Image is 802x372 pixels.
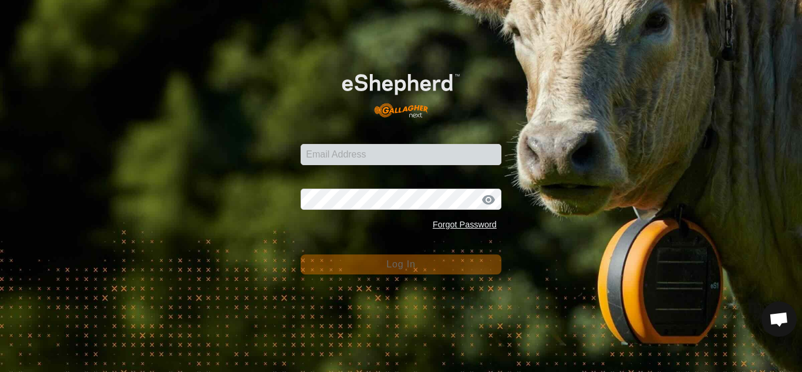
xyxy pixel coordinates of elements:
[386,259,415,269] span: Log In
[433,220,497,229] a: Forgot Password
[321,57,481,125] img: E-shepherd Logo
[301,254,501,274] button: Log In
[301,144,501,165] input: Email Address
[761,301,797,337] a: Open chat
